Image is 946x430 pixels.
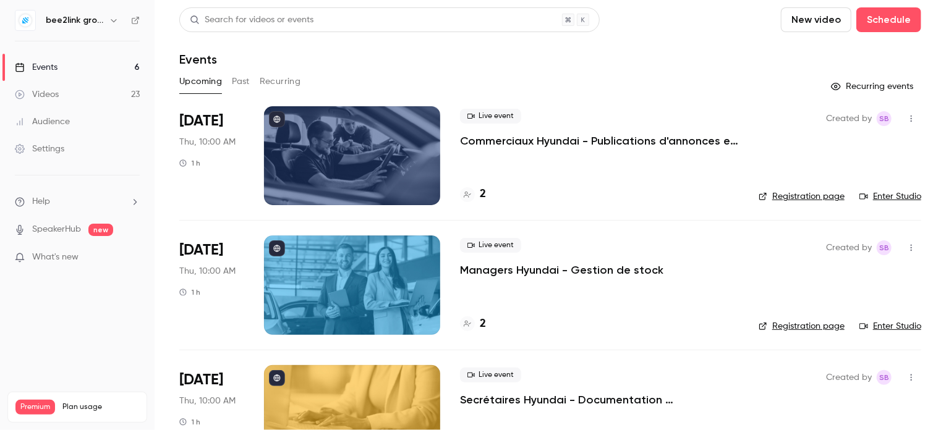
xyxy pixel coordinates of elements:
[460,109,521,124] span: Live event
[460,368,521,382] span: Live event
[877,111,892,126] span: Stephanie Baron
[15,88,59,101] div: Videos
[15,400,55,415] span: Premium
[759,190,845,203] a: Registration page
[877,240,892,255] span: Stephanie Baron
[179,417,200,427] div: 1 h
[480,316,486,332] h4: 2
[179,395,236,407] span: Thu, 10:00 AM
[46,14,104,27] h6: bee2link group - Formation continue Hyundai
[179,111,223,131] span: [DATE]
[460,186,486,203] a: 2
[460,263,663,277] a: Managers Hyundai - Gestion de stock
[460,316,486,332] a: 2
[232,72,250,91] button: Past
[460,238,521,253] span: Live event
[826,111,872,126] span: Created by
[826,370,872,385] span: Created by
[826,240,872,255] span: Created by
[179,235,244,334] div: Sep 11 Thu, 10:00 AM (Europe/Paris)
[179,370,223,390] span: [DATE]
[15,143,64,155] div: Settings
[32,251,79,264] span: What's new
[260,72,301,91] button: Recurring
[179,158,200,168] div: 1 h
[179,240,223,260] span: [DATE]
[179,265,236,277] span: Thu, 10:00 AM
[856,7,921,32] button: Schedule
[179,106,244,205] div: Sep 4 Thu, 10:00 AM (Europe/Paris)
[88,224,113,236] span: new
[32,223,81,236] a: SpeakerHub
[879,370,889,385] span: SB
[15,11,35,30] img: bee2link group - Formation continue Hyundai
[879,111,889,126] span: SB
[879,240,889,255] span: SB
[877,370,892,385] span: Stephanie Baron
[179,287,200,297] div: 1 h
[759,320,845,332] a: Registration page
[62,402,139,412] span: Plan usage
[179,72,222,91] button: Upcoming
[190,14,313,27] div: Search for videos or events
[781,7,851,32] button: New video
[125,252,140,263] iframe: Noticeable Trigger
[15,116,70,128] div: Audience
[460,133,739,148] a: Commerciaux Hyundai - Publications d'annonces et étiquettes de prix
[179,136,236,148] span: Thu, 10:00 AM
[15,61,58,74] div: Events
[32,195,50,208] span: Help
[15,195,140,208] li: help-dropdown-opener
[179,52,217,67] h1: Events
[859,190,921,203] a: Enter Studio
[859,320,921,332] a: Enter Studio
[480,186,486,203] h4: 2
[825,77,921,96] button: Recurring events
[460,392,739,407] a: Secrétaires Hyundai - Documentation administrative et commerciale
